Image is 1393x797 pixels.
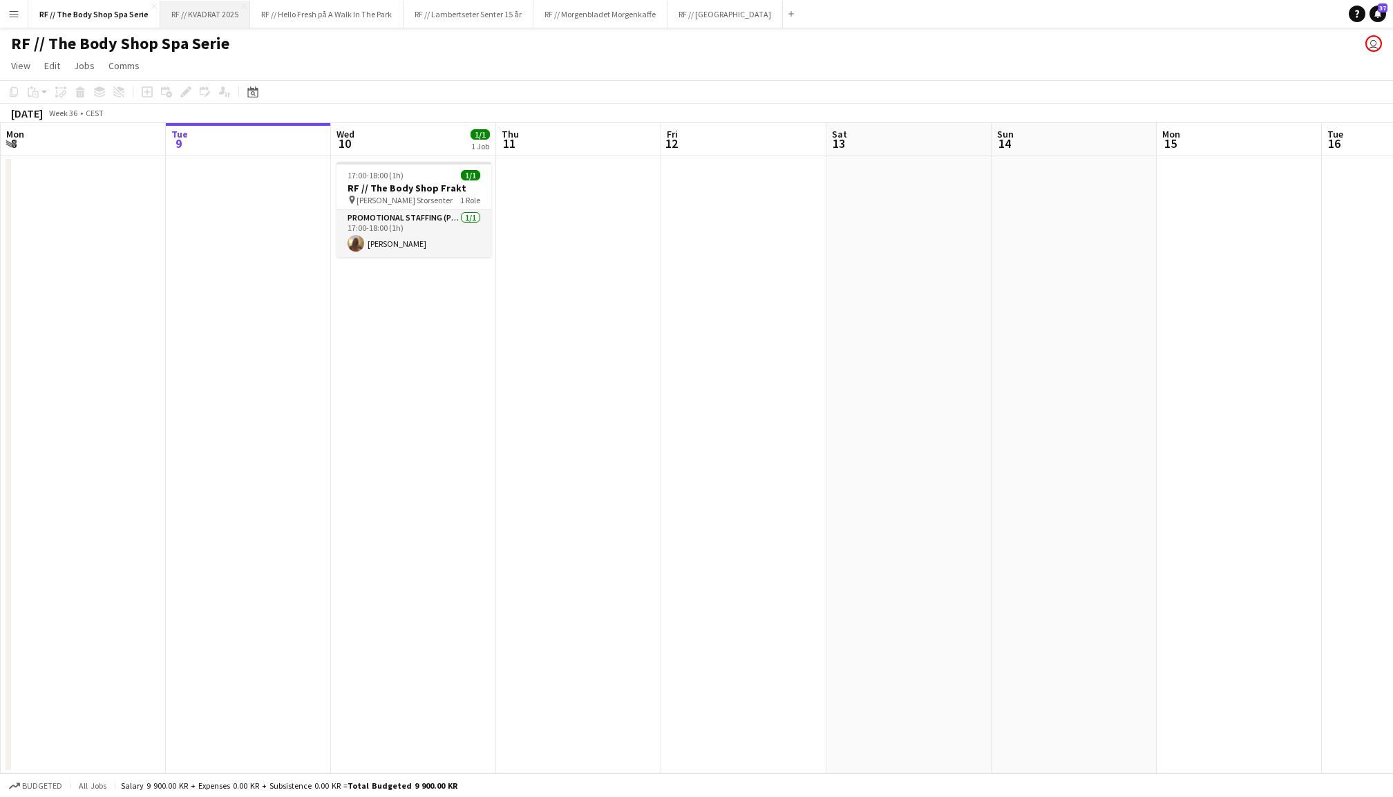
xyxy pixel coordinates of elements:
div: 1 Job [471,141,489,151]
span: 16 [1325,135,1343,151]
span: Tue [1327,128,1343,140]
app-user-avatar: Marit Holvik [1365,35,1382,52]
span: Tue [171,128,188,140]
button: Budgeted [7,778,64,794]
div: [DATE] [11,106,43,120]
span: 13 [830,135,847,151]
div: Salary 9 900.00 KR + Expenses 0.00 KR + Subsistence 0.00 KR = [121,780,457,791]
span: Mon [6,128,24,140]
span: 8 [4,135,24,151]
span: 14 [995,135,1014,151]
button: RF // KVADRAT 2025 [160,1,250,28]
span: 1/1 [471,129,490,140]
a: View [6,57,36,75]
span: Jobs [74,59,95,72]
span: View [11,59,30,72]
span: Edit [44,59,60,72]
span: Budgeted [22,781,62,791]
h3: RF // The Body Shop Frakt [337,182,491,194]
app-job-card: 17:00-18:00 (1h)1/1RF // The Body Shop Frakt [PERSON_NAME] Storsenter1 RolePromotional Staffing (... [337,162,491,257]
span: Mon [1162,128,1180,140]
div: CEST [86,108,104,118]
span: 37 [1378,3,1387,12]
a: Edit [39,57,66,75]
span: Sat [832,128,847,140]
span: All jobs [76,780,109,791]
span: 10 [334,135,354,151]
button: RF // Hello Fresh på A Walk In The Park [250,1,404,28]
span: 9 [169,135,188,151]
span: 1 Role [460,195,480,205]
span: Sun [997,128,1014,140]
span: Week 36 [46,108,80,118]
app-card-role: Promotional Staffing (Promotional Staff)1/117:00-18:00 (1h)[PERSON_NAME] [337,210,491,257]
span: Thu [502,128,519,140]
h1: RF // The Body Shop Spa Serie [11,33,229,54]
span: 11 [500,135,519,151]
span: 12 [665,135,678,151]
span: Total Budgeted 9 900.00 KR [348,780,457,791]
span: 17:00-18:00 (1h) [348,170,404,180]
button: RF // [GEOGRAPHIC_DATA] [667,1,783,28]
a: 37 [1370,6,1386,22]
span: Fri [667,128,678,140]
span: Comms [108,59,140,72]
span: [PERSON_NAME] Storsenter [357,195,453,205]
span: 15 [1160,135,1180,151]
a: Comms [103,57,145,75]
span: Wed [337,128,354,140]
a: Jobs [68,57,100,75]
button: RF // Lambertseter Senter 15 år [404,1,533,28]
button: RF // The Body Shop Spa Serie [28,1,160,28]
span: 1/1 [461,170,480,180]
button: RF // Morgenbladet Morgenkaffe [533,1,667,28]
